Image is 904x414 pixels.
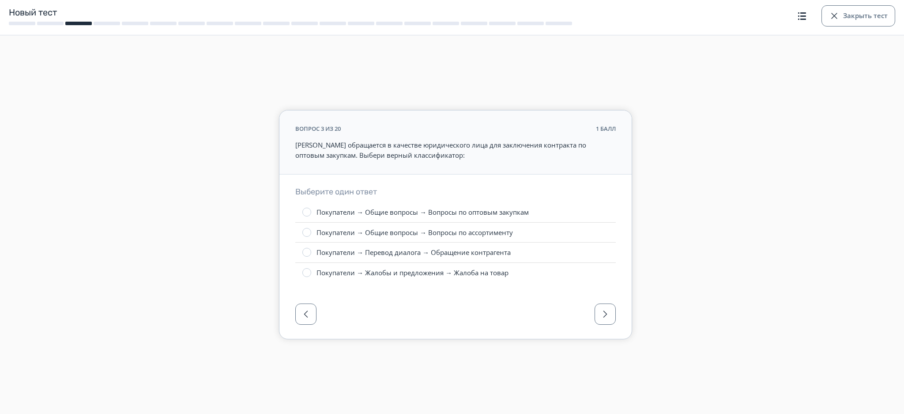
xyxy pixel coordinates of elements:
[316,268,508,277] div: Покупатели → Жалобы и предложения → Жалоба на товар
[316,248,511,257] div: Покупатели → Перевод диалога → Обращение контрагента
[295,140,616,160] p: [PERSON_NAME] обращается в качестве юридического лица для заключения контракта по оптовым закупка...
[596,125,616,133] div: 1 балл
[316,228,513,237] div: Покупатели → Общие вопросы → Вопросы по ассортименту
[295,125,341,133] div: вопрос 3 из 20
[295,187,616,197] h3: Выберите один ответ
[316,208,529,217] div: Покупатели → Общие вопросы → Вопросы по оптовым закупкам
[821,5,895,27] button: Закрыть тест
[9,7,763,18] h1: Новый тест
